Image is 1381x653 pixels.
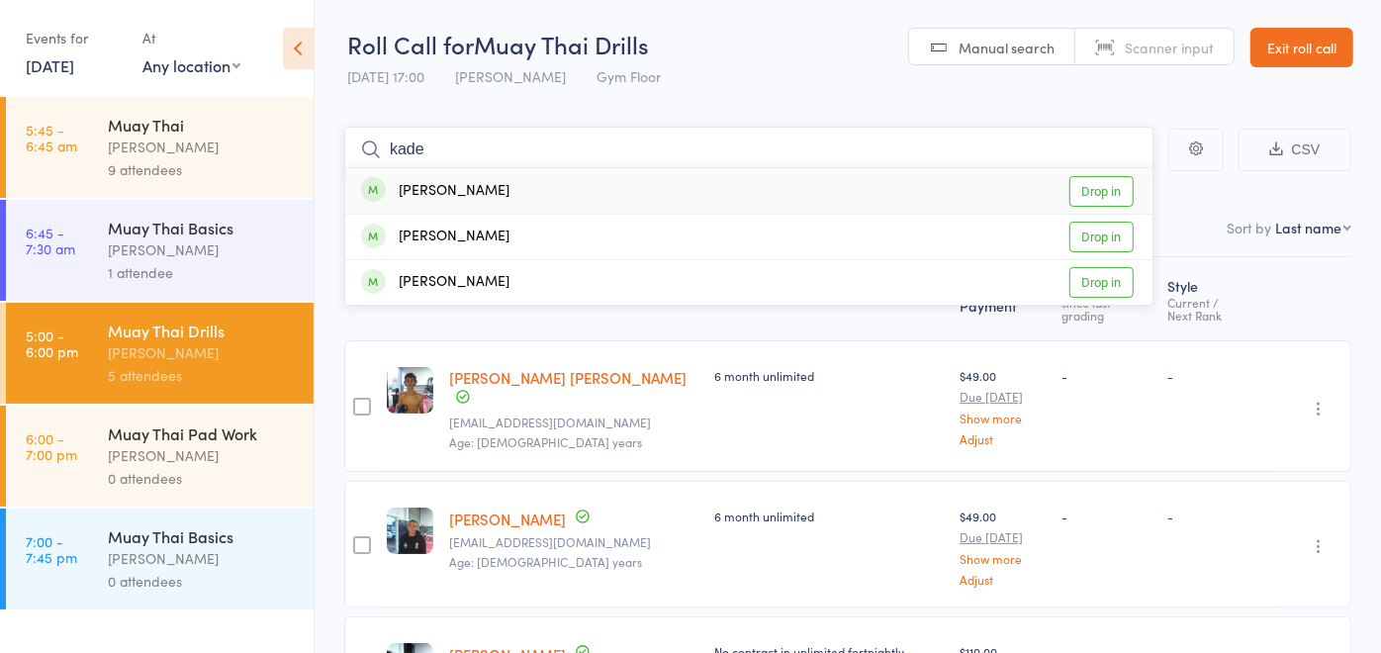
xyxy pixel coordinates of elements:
div: Muay Thai Pad Work [108,422,297,444]
div: 6 month unlimited [714,367,944,384]
a: Show more [960,412,1047,424]
div: [PERSON_NAME] [108,547,297,570]
a: Adjust [960,432,1047,445]
label: Sort by [1227,218,1271,237]
div: 9 attendees [108,158,297,181]
div: - [1062,367,1152,384]
div: 0 attendees [108,467,297,490]
div: Muay Thai Basics [108,525,297,547]
a: Drop in [1069,176,1134,207]
div: $49.00 [960,367,1047,445]
a: Drop in [1069,267,1134,298]
div: Current / Next Rank [1168,296,1271,322]
span: Gym Floor [597,66,661,86]
div: [PERSON_NAME] [108,444,297,467]
input: Search by name [344,127,1153,172]
div: Any location [142,54,240,76]
div: 1 attendee [108,261,297,284]
div: - [1168,367,1271,384]
span: Age: [DEMOGRAPHIC_DATA] years [449,553,642,570]
span: [PERSON_NAME] [455,66,566,86]
div: Style [1160,266,1279,331]
time: 5:00 - 6:00 pm [26,327,78,359]
div: $49.00 [960,508,1047,586]
div: since last grading [1062,296,1152,322]
a: Exit roll call [1250,28,1353,67]
span: Age: [DEMOGRAPHIC_DATA] years [449,433,642,450]
div: At [142,22,240,54]
a: 6:00 -7:00 pmMuay Thai Pad Work[PERSON_NAME]0 attendees [6,406,314,507]
small: Due [DATE] [960,530,1047,544]
a: 5:00 -6:00 pmMuay Thai Drills[PERSON_NAME]5 attendees [6,303,314,404]
img: image1719816894.png [387,508,433,554]
time: 6:00 - 7:00 pm [26,430,77,462]
time: 5:45 - 6:45 am [26,122,77,153]
time: 7:00 - 7:45 pm [26,533,77,565]
div: Muay Thai Drills [108,320,297,341]
small: kohanjaye05@icloud.com [449,416,698,429]
small: liamhanna336@gmail.com [449,535,698,549]
div: - [1168,508,1271,524]
div: Events for [26,22,123,54]
a: [DATE] [26,54,74,76]
div: [PERSON_NAME] [108,238,297,261]
a: 6:45 -7:30 amMuay Thai Basics[PERSON_NAME]1 attendee [6,200,314,301]
a: [PERSON_NAME] [449,509,566,529]
span: Scanner input [1125,38,1214,57]
time: 6:45 - 7:30 am [26,225,75,256]
div: Muay Thai Basics [108,217,297,238]
span: [DATE] 17:00 [347,66,424,86]
div: [PERSON_NAME] [361,226,509,248]
button: CSV [1239,129,1351,171]
div: 0 attendees [108,570,297,593]
div: [PERSON_NAME] [108,136,297,158]
div: [PERSON_NAME] [361,180,509,203]
small: Due [DATE] [960,390,1047,404]
div: [PERSON_NAME] [108,341,297,364]
div: 5 attendees [108,364,297,387]
div: 6 month unlimited [714,508,944,524]
a: Show more [960,552,1047,565]
a: Adjust [960,573,1047,586]
span: Roll Call for [347,28,474,60]
span: Manual search [959,38,1055,57]
div: [PERSON_NAME] [361,271,509,294]
a: Drop in [1069,222,1134,252]
div: Muay Thai [108,114,297,136]
div: - [1062,508,1152,524]
a: 7:00 -7:45 pmMuay Thai Basics[PERSON_NAME]0 attendees [6,509,314,609]
img: image1735550009.png [387,367,433,414]
a: [PERSON_NAME] [PERSON_NAME] [449,367,687,388]
span: Muay Thai Drills [474,28,649,60]
a: 5:45 -6:45 amMuay Thai[PERSON_NAME]9 attendees [6,97,314,198]
div: Last name [1275,218,1341,237]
